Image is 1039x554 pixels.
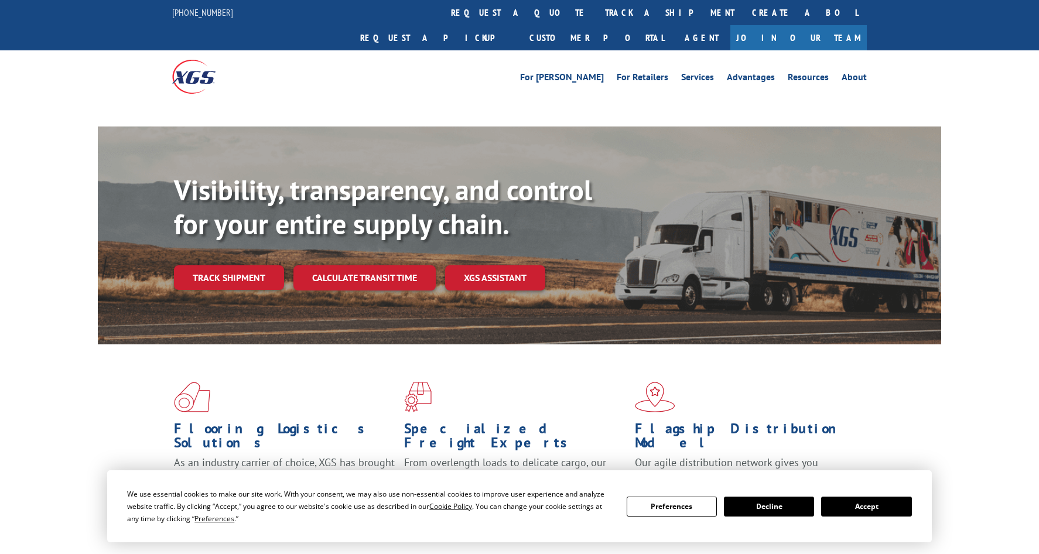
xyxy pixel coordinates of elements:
[174,172,592,242] b: Visibility, transparency, and control for your entire supply chain.
[404,422,626,456] h1: Specialized Freight Experts
[293,265,436,290] a: Calculate transit time
[788,73,829,86] a: Resources
[821,497,911,517] button: Accept
[172,6,233,18] a: [PHONE_NUMBER]
[521,25,673,50] a: Customer Portal
[107,470,932,542] div: Cookie Consent Prompt
[404,456,626,508] p: From overlength loads to delicate cargo, our experienced staff knows the best way to move your fr...
[681,73,714,86] a: Services
[429,501,472,511] span: Cookie Policy
[627,497,717,517] button: Preferences
[445,265,545,290] a: XGS ASSISTANT
[194,514,234,524] span: Preferences
[635,422,856,456] h1: Flagship Distribution Model
[127,488,612,525] div: We use essential cookies to make our site work. With your consent, we may also use non-essential ...
[404,382,432,412] img: xgs-icon-focused-on-flooring-red
[351,25,521,50] a: Request a pickup
[635,456,850,483] span: Our agile distribution network gives you nationwide inventory management on demand.
[174,456,395,497] span: As an industry carrier of choice, XGS has brought innovation and dedication to flooring logistics...
[842,73,867,86] a: About
[727,73,775,86] a: Advantages
[673,25,730,50] a: Agent
[724,497,814,517] button: Decline
[730,25,867,50] a: Join Our Team
[174,265,284,290] a: Track shipment
[174,382,210,412] img: xgs-icon-total-supply-chain-intelligence-red
[617,73,668,86] a: For Retailers
[635,382,675,412] img: xgs-icon-flagship-distribution-model-red
[520,73,604,86] a: For [PERSON_NAME]
[174,422,395,456] h1: Flooring Logistics Solutions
